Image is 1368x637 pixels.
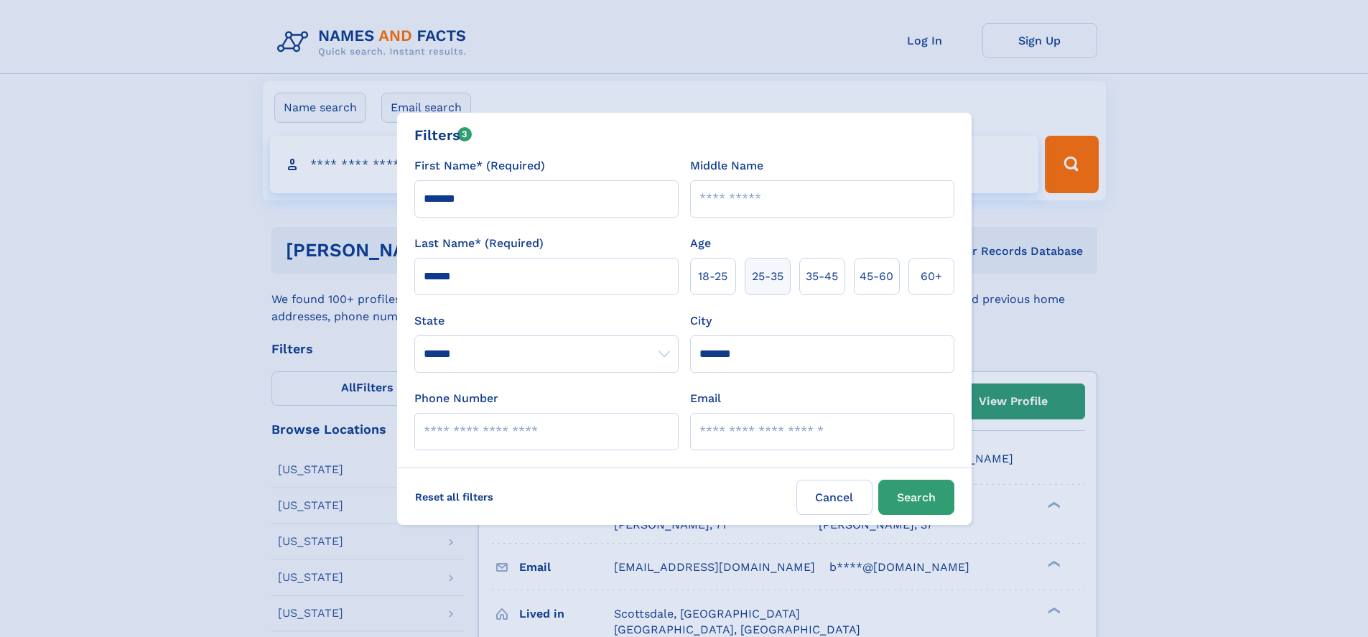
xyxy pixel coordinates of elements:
label: Age [690,235,711,252]
span: 35‑45 [806,268,838,285]
label: Phone Number [414,390,498,407]
label: First Name* (Required) [414,157,545,175]
label: Cancel [796,480,873,515]
span: 60+ [921,268,942,285]
label: State [414,312,679,330]
span: 18‑25 [698,268,727,285]
label: City [690,312,712,330]
label: Middle Name [690,157,763,175]
label: Last Name* (Required) [414,235,544,252]
label: Reset all filters [406,480,503,514]
span: 25‑35 [752,268,783,285]
div: Filters [414,124,473,146]
button: Search [878,480,954,515]
span: 45‑60 [860,268,893,285]
label: Email [690,390,721,407]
